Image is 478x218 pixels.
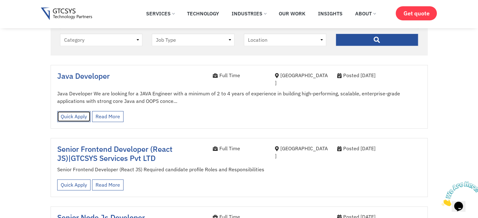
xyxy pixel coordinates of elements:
a: Technology [182,7,224,20]
div: Full Time [213,145,266,152]
a: Insights [313,7,347,20]
a: Read More [92,179,124,190]
div: Full Time [213,72,266,79]
span: Senior Frontend Developer (React JS) [57,144,173,163]
a: Industries [227,7,271,20]
p: Java Developer We are looking for a JAVA Engineer with a minimum of 2 to 4 years of experience in... [57,90,421,105]
p: Senior Frontend Developer (React JS) Required candidate profile Roles and Responsibilities [57,166,421,173]
a: Get quote [396,6,437,20]
a: Our Work [274,7,310,20]
div: Posted [DATE] [337,145,421,152]
span: GTCSYS Services Pvt LTD [71,153,156,163]
a: Quick Apply [57,179,91,190]
div: [GEOGRAPHIC_DATA] [275,72,328,87]
input:  [336,34,418,46]
a: Senior Frontend Developer (React JS)|GTCSYS Services Pvt LTD [57,144,173,163]
img: Gtcsys logo [41,8,92,20]
a: Services [141,7,179,20]
iframe: chat widget [439,179,478,209]
div: [GEOGRAPHIC_DATA] [275,145,328,160]
div: Posted [DATE] [337,72,421,79]
a: Read More [92,111,124,122]
img: Chat attention grabber [3,3,41,27]
a: Java Developer [57,71,110,81]
a: About [350,7,380,20]
span: Get quote [403,10,429,17]
a: Quick Apply [57,111,91,122]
